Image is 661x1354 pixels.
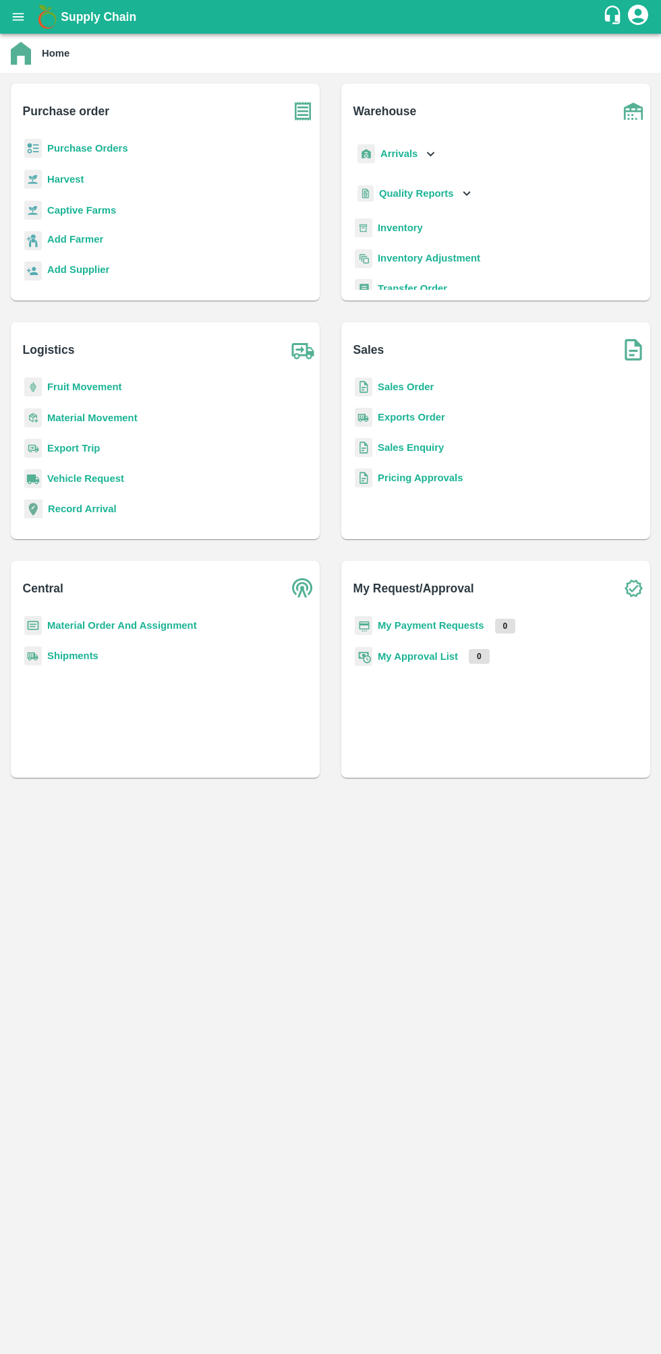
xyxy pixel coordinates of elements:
a: Material Movement [47,412,138,423]
img: whArrival [357,144,375,164]
img: whInventory [355,218,372,238]
a: Vehicle Request [47,473,124,484]
img: approval [355,646,372,667]
img: reciept [24,139,42,158]
a: Inventory [378,222,423,233]
b: Logistics [23,340,75,359]
b: Sales [353,340,384,359]
a: Sales Enquiry [378,442,444,453]
b: Supply Chain [61,10,136,24]
b: Central [23,579,63,598]
a: Harvest [47,174,84,185]
img: sales [355,468,372,488]
a: Pricing Approvals [378,472,463,483]
img: truck [286,333,320,367]
img: sales [355,377,372,397]
div: Quality Reports [355,180,474,208]
a: Captive Farms [47,205,116,216]
p: 0 [469,649,490,664]
img: qualityReport [357,185,374,202]
a: Purchase Orders [47,143,128,154]
b: Add Supplier [47,264,109,275]
img: fruit [24,377,42,397]
img: payment [355,616,372,636]
a: Add Farmer [47,232,103,250]
img: shipments [355,408,372,427]
b: My Request/Approval [353,579,474,598]
a: Supply Chain [61,7,602,26]
img: material [24,408,42,428]
img: central [286,572,320,605]
b: Purchase order [23,102,109,121]
img: purchase [286,94,320,128]
a: Inventory Adjustment [378,253,480,264]
b: Quality Reports [379,188,454,199]
img: soSales [616,333,650,367]
img: recordArrival [24,499,42,518]
img: check [616,572,650,605]
img: vehicle [24,469,42,489]
img: whTransfer [355,279,372,299]
a: Export Trip [47,443,100,454]
img: sales [355,438,372,458]
div: customer-support [602,5,626,29]
img: farmer [24,231,42,251]
img: delivery [24,439,42,458]
div: Arrivals [355,139,438,169]
img: inventory [355,249,372,268]
b: Add Farmer [47,234,103,245]
img: shipments [24,646,42,666]
img: harvest [24,169,42,189]
button: open drawer [3,1,34,32]
img: supplier [24,261,42,281]
b: Arrivals [380,148,418,159]
a: Record Arrival [48,503,117,514]
img: logo [34,3,61,30]
a: Add Supplier [47,262,109,280]
a: Exports Order [378,412,445,423]
a: Transfer Order [378,283,447,294]
a: Shipments [47,650,98,661]
b: Warehouse [353,102,417,121]
b: Home [42,48,69,59]
a: Sales Order [378,381,434,392]
p: 0 [495,619,516,634]
a: My Payment Requests [378,620,484,631]
img: centralMaterial [24,616,42,636]
img: home [11,42,31,65]
a: Fruit Movement [47,381,122,392]
a: My Approval List [378,651,458,662]
a: Material Order And Assignment [47,620,197,631]
div: account of current user [626,3,650,31]
img: harvest [24,200,42,220]
img: warehouse [616,94,650,128]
